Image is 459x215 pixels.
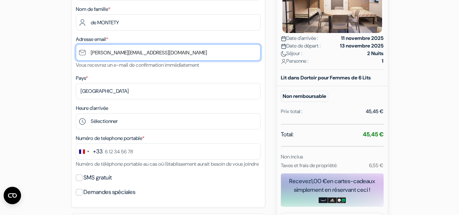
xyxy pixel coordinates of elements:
[76,5,110,13] label: Nom de famille
[281,51,286,57] img: moon.svg
[281,50,302,57] span: Séjour :
[281,162,337,169] small: Taxes et frais de propriété:
[93,147,103,156] div: +33
[76,135,144,142] label: Numéro de telephone portable
[281,34,318,42] span: Date d'arrivée :
[76,62,199,68] small: Vous recevrez un e-mail de confirmation immédiatement
[76,143,261,160] input: 6 12 34 56 78
[319,197,328,203] img: amazon-card-no-text.png
[281,42,321,50] span: Date de départ :
[76,44,261,61] input: Entrer adresse e-mail
[4,187,21,204] button: Ouvrir le widget CMP
[281,153,303,160] small: Non inclus
[83,187,135,197] label: Demandes spéciales
[76,74,88,82] label: Pays
[281,59,286,64] img: user_icon.svg
[281,91,328,102] small: Non remboursable
[281,57,308,65] span: Personne :
[281,36,286,41] img: calendar.svg
[341,34,384,42] strong: 11 novembre 2025
[281,74,371,81] b: Lit dans Dortoir pour Femmes de 6 Lits
[83,173,112,183] label: SMS gratuit
[340,42,384,50] strong: 13 novembre 2025
[366,108,384,115] div: 45,45 €
[363,131,384,138] strong: 45,45 €
[382,57,384,65] strong: 1
[76,104,108,112] label: Heure d'arrivée
[328,197,337,203] img: adidas-card.png
[311,177,327,185] span: 1,00 €
[281,44,286,49] img: calendar.svg
[281,177,384,194] div: Recevez en cartes-cadeaux simplement en réservant ceci !
[367,50,384,57] strong: 2 Nuits
[369,162,383,169] small: 6,55 €
[76,36,108,43] label: Adresse email
[281,130,294,139] span: Total:
[337,197,346,203] img: uber-uber-eats-card.png
[76,161,259,167] small: Numéro de téléphone portable au cas où l'établissement aurait besoin de vous joindre
[281,108,303,115] div: Prix total :
[76,14,261,30] input: Entrer le nom de famille
[76,144,103,159] button: Change country, selected France (+33)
